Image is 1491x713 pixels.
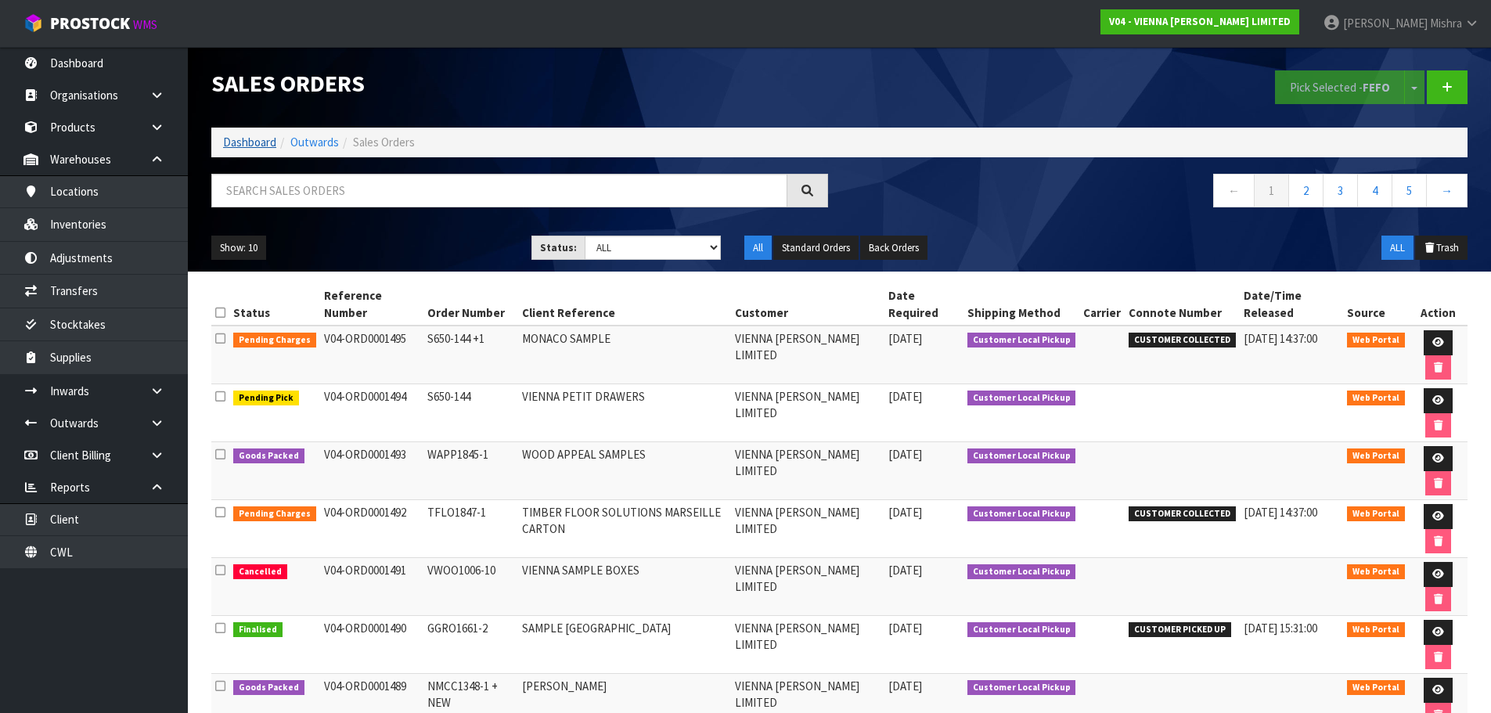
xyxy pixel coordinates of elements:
td: VIENNA [PERSON_NAME] LIMITED [731,442,884,500]
span: Mishra [1430,16,1462,31]
span: Web Portal [1347,448,1405,464]
td: V04-ORD0001493 [320,442,424,500]
th: Shipping Method [963,283,1080,326]
th: Carrier [1079,283,1125,326]
span: Goods Packed [233,680,304,696]
th: Date/Time Released [1240,283,1343,326]
td: TFLO1847-1 [423,500,517,558]
a: Dashboard [223,135,276,149]
span: Sales Orders [353,135,415,149]
span: [DATE] 14:37:00 [1244,331,1317,346]
span: CUSTOMER PICKED UP [1129,622,1231,638]
a: Outwards [290,135,339,149]
td: V04-ORD0001490 [320,616,424,674]
span: Pending Charges [233,506,316,522]
a: 4 [1357,174,1392,207]
span: Finalised [233,622,283,638]
td: S650-144 +1 [423,326,517,384]
td: VIENNA [PERSON_NAME] LIMITED [731,616,884,674]
button: Pick Selected -FEFO [1275,70,1405,104]
td: VIENNA [PERSON_NAME] LIMITED [731,384,884,442]
span: Customer Local Pickup [967,622,1076,638]
td: WOOD APPEAL SAMPLES [518,442,732,500]
th: Source [1343,283,1409,326]
span: Web Portal [1347,622,1405,638]
strong: Status: [540,241,577,254]
span: Pending Charges [233,333,316,348]
td: V04-ORD0001492 [320,500,424,558]
th: Action [1409,283,1468,326]
span: Cancelled [233,564,287,580]
span: CUSTOMER COLLECTED [1129,506,1236,522]
td: S650-144 [423,384,517,442]
nav: Page navigation [852,174,1468,212]
img: cube-alt.png [23,13,43,33]
strong: V04 - VIENNA [PERSON_NAME] LIMITED [1109,15,1291,28]
td: TIMBER FLOOR SOLUTIONS MARSEILLE CARTON [518,500,732,558]
span: Customer Local Pickup [967,506,1076,522]
h1: Sales Orders [211,70,828,96]
span: Customer Local Pickup [967,448,1076,464]
td: VIENNA PETIT DRAWERS [518,384,732,442]
a: V04 - VIENNA [PERSON_NAME] LIMITED [1100,9,1299,34]
span: ProStock [50,13,130,34]
span: [DATE] 14:37:00 [1244,505,1317,520]
span: [DATE] [888,389,922,404]
td: GGRO1661-2 [423,616,517,674]
td: VIENNA [PERSON_NAME] LIMITED [731,326,884,384]
button: Show: 10 [211,236,266,261]
span: Customer Local Pickup [967,391,1076,406]
td: SAMPLE [GEOGRAPHIC_DATA] [518,616,732,674]
span: Web Portal [1347,506,1405,522]
td: VIENNA SAMPLE BOXES [518,558,732,616]
td: V04-ORD0001494 [320,384,424,442]
a: 2 [1288,174,1324,207]
th: Customer [731,283,884,326]
th: Connote Number [1125,283,1240,326]
th: Date Required [884,283,963,326]
button: All [744,236,772,261]
span: Web Portal [1347,680,1405,696]
span: Customer Local Pickup [967,333,1076,348]
td: MONACO SAMPLE [518,326,732,384]
span: [DATE] [888,563,922,578]
th: Client Reference [518,283,732,326]
button: Back Orders [860,236,927,261]
a: ← [1213,174,1255,207]
span: Web Portal [1347,564,1405,580]
span: Customer Local Pickup [967,680,1076,696]
span: [PERSON_NAME] [1343,16,1428,31]
td: VIENNA [PERSON_NAME] LIMITED [731,500,884,558]
td: WAPP1845-1 [423,442,517,500]
td: VIENNA [PERSON_NAME] LIMITED [731,558,884,616]
td: V04-ORD0001491 [320,558,424,616]
span: Goods Packed [233,448,304,464]
small: WMS [133,17,157,32]
span: Web Portal [1347,333,1405,348]
th: Status [229,283,320,326]
span: [DATE] [888,621,922,636]
span: [DATE] [888,447,922,462]
button: Trash [1415,236,1468,261]
th: Order Number [423,283,517,326]
span: [DATE] 15:31:00 [1244,621,1317,636]
button: ALL [1381,236,1414,261]
a: 3 [1323,174,1358,207]
span: [DATE] [888,505,922,520]
a: 5 [1392,174,1427,207]
span: [DATE] [888,679,922,693]
td: VWOO1006-10 [423,558,517,616]
span: CUSTOMER COLLECTED [1129,333,1236,348]
span: Customer Local Pickup [967,564,1076,580]
span: Web Portal [1347,391,1405,406]
span: Pending Pick [233,391,299,406]
a: → [1426,174,1468,207]
strong: FEFO [1363,80,1390,95]
a: 1 [1254,174,1289,207]
button: Standard Orders [773,236,859,261]
span: [DATE] [888,331,922,346]
td: V04-ORD0001495 [320,326,424,384]
th: Reference Number [320,283,424,326]
input: Search sales orders [211,174,787,207]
